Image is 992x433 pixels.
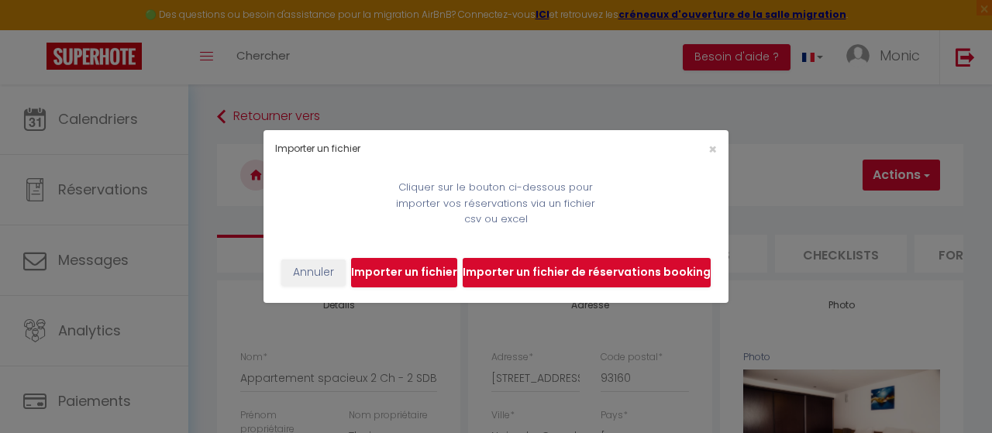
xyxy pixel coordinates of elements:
button: Close [708,143,717,156]
h4: Importer un fichier [275,142,563,156]
p: Cliquer sur le bouton ci-dessous pour importer vos réservations via un fichier csv ou excel [388,180,603,227]
button: Ouvrir le widget de chat LiveChat [12,6,59,53]
button: Annuler [281,259,346,286]
span: × [708,139,717,159]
